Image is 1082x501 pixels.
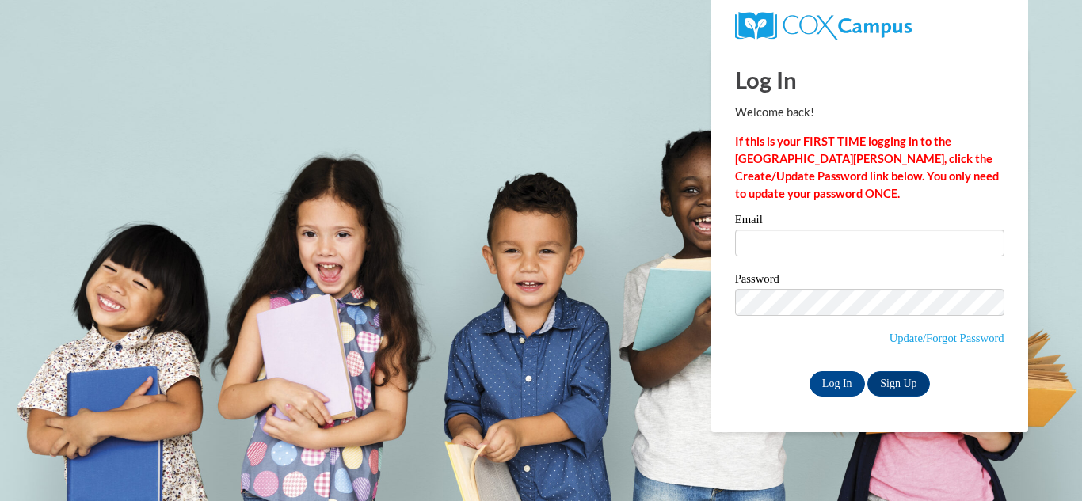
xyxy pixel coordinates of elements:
[735,12,912,40] img: COX Campus
[735,104,1004,121] p: Welcome back!
[810,371,865,397] input: Log In
[735,273,1004,289] label: Password
[735,214,1004,230] label: Email
[735,18,912,32] a: COX Campus
[735,63,1004,96] h1: Log In
[867,371,929,397] a: Sign Up
[890,332,1004,344] a: Update/Forgot Password
[735,135,999,200] strong: If this is your FIRST TIME logging in to the [GEOGRAPHIC_DATA][PERSON_NAME], click the Create/Upd...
